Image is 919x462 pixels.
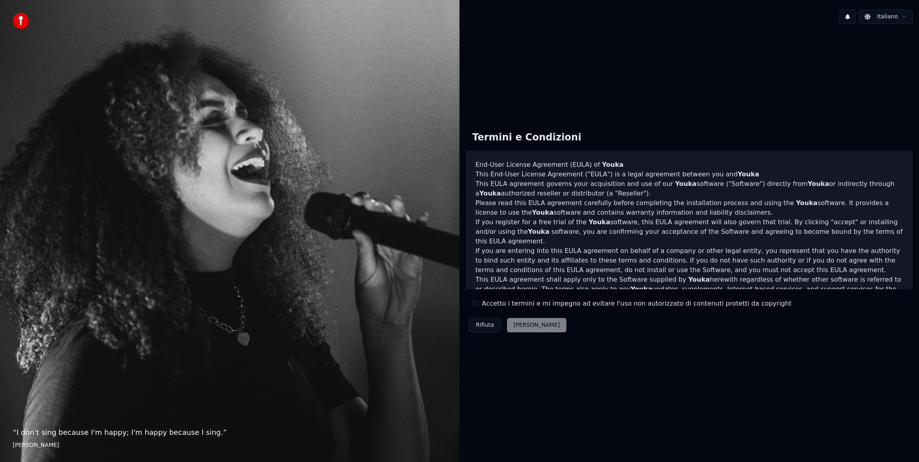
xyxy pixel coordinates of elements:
span: Youka [675,180,696,188]
p: Please read this EULA agreement carefully before completing the installation process and using th... [475,198,903,217]
span: Youka [738,170,759,178]
span: Youka [589,218,610,226]
footer: [PERSON_NAME] [13,441,447,449]
p: “ I don't sing because I'm happy; I'm happy because I sing. ” [13,427,447,438]
span: Youka [631,285,652,293]
p: This EULA agreement governs your acquisition and use of our software ("Software") directly from o... [475,179,903,198]
div: Termini e Condizioni [466,125,588,150]
p: This End-User License Agreement ("EULA") is a legal agreement between you and [475,170,903,179]
img: youka [13,13,29,29]
span: Youka [796,199,818,207]
span: Youka [808,180,829,188]
p: This EULA agreement shall apply only to the Software supplied by herewith regardless of whether o... [475,275,903,313]
span: Youka [479,190,501,197]
span: Youka [602,161,623,168]
span: Youka [688,276,710,283]
label: Accetto i termini e mi impegno ad evitare l'uso non autorizzato di contenuti protetti da copyright [482,299,791,308]
p: If you are entering into this EULA agreement on behalf of a company or other legal entity, you re... [475,246,903,275]
p: If you register for a free trial of the software, this EULA agreement will also govern that trial... [475,217,903,246]
span: Youka [528,228,550,235]
button: Rifiuta [469,318,501,332]
span: Youka [532,209,554,216]
h3: End-User License Agreement (EULA) of [475,160,903,170]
